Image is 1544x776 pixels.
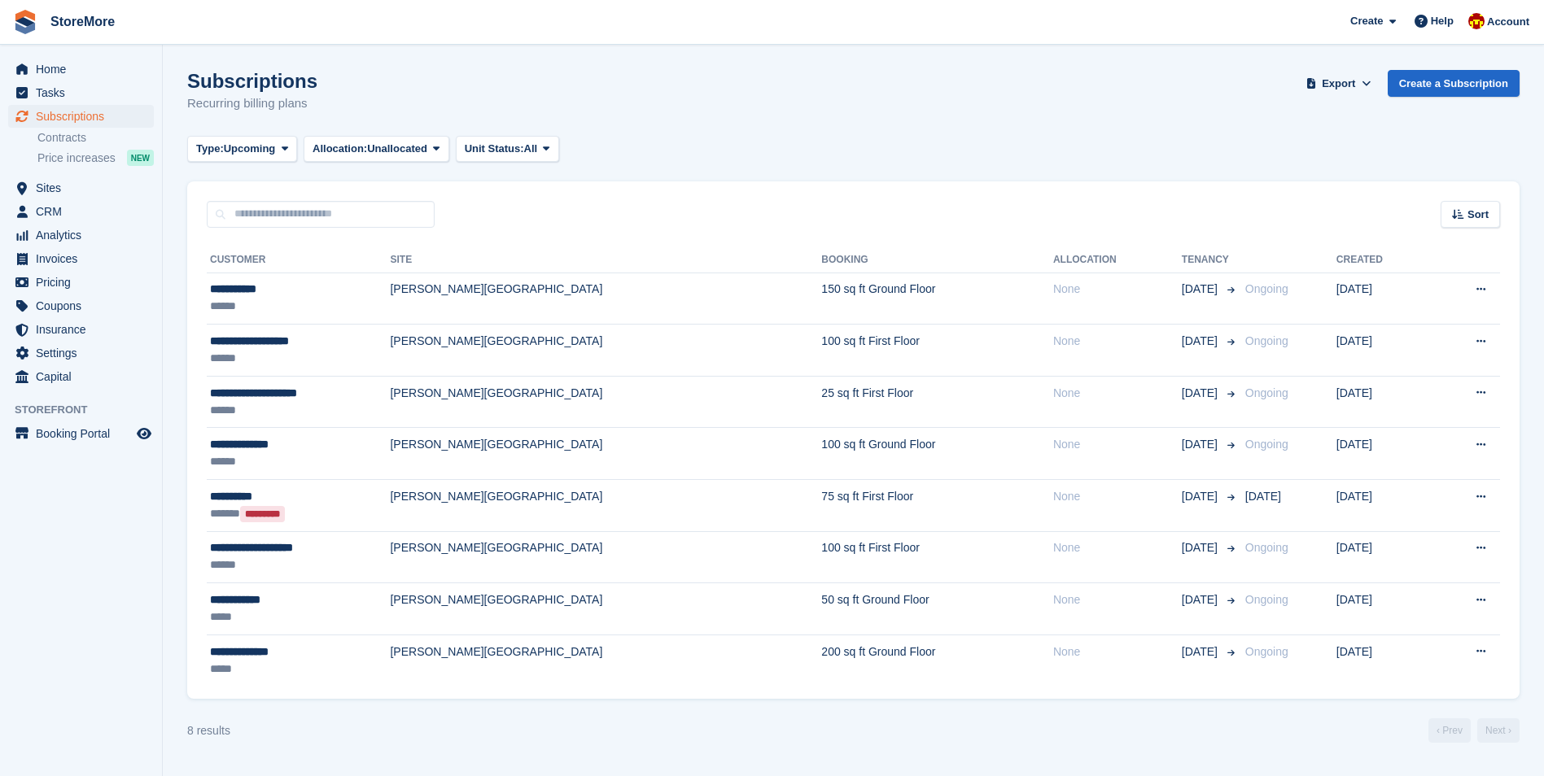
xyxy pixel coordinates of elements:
span: Account [1487,14,1529,30]
span: Subscriptions [36,105,133,128]
span: Help [1431,13,1454,29]
button: Unit Status: All [456,136,559,163]
td: [DATE] [1336,428,1431,480]
div: None [1053,643,1182,660]
a: Create a Subscription [1388,70,1520,97]
span: Pricing [36,271,133,294]
div: 8 results [187,722,230,739]
span: Coupons [36,294,133,317]
td: [DATE] [1336,531,1431,583]
div: None [1053,591,1182,608]
span: Ongoing [1245,593,1288,606]
td: [PERSON_NAME][GEOGRAPHIC_DATA] [390,531,821,583]
a: Price increases NEW [37,149,154,167]
img: stora-icon-8386f47178a22dfd0bd8f6a31ec36ba5ce8667c1dd55bd0f319d3a0aa187defe.svg [13,10,37,34]
button: Type: Upcoming [187,136,297,163]
div: None [1053,385,1182,402]
span: [DATE] [1182,539,1221,556]
td: 100 sq ft Ground Floor [821,428,1053,480]
a: menu [8,342,154,364]
td: 100 sq ft First Floor [821,531,1053,583]
td: [PERSON_NAME][GEOGRAPHIC_DATA] [390,428,821,480]
span: Export [1322,76,1355,92]
td: [PERSON_NAME][GEOGRAPHIC_DATA] [390,272,821,325]
span: Ongoing [1245,645,1288,658]
td: [DATE] [1336,634,1431,686]
span: CRM [36,200,133,223]
nav: Page [1425,718,1523,743]
span: Sites [36,177,133,199]
span: [DATE] [1182,385,1221,402]
th: Created [1336,247,1431,273]
td: [PERSON_NAME][GEOGRAPHIC_DATA] [390,480,821,532]
a: menu [8,247,154,270]
button: Allocation: Unallocated [304,136,449,163]
span: [DATE] [1182,488,1221,505]
a: menu [8,177,154,199]
span: All [524,141,538,157]
span: [DATE] [1182,333,1221,350]
td: 75 sq ft First Floor [821,480,1053,532]
a: menu [8,200,154,223]
td: [PERSON_NAME][GEOGRAPHIC_DATA] [390,583,821,635]
th: Allocation [1053,247,1182,273]
td: [PERSON_NAME][GEOGRAPHIC_DATA] [390,325,821,377]
a: Previous [1428,718,1471,743]
span: Settings [36,342,133,364]
a: menu [8,58,154,81]
a: menu [8,365,154,388]
h1: Subscriptions [187,70,317,92]
span: Unallocated [367,141,427,157]
span: [DATE] [1182,281,1221,298]
a: menu [8,422,154,445]
span: Price increases [37,150,116,166]
th: Booking [821,247,1053,273]
a: menu [8,271,154,294]
a: Contracts [37,130,154,146]
span: Capital [36,365,133,388]
div: None [1053,436,1182,453]
span: Unit Status: [465,141,524,157]
th: Customer [207,247,390,273]
td: [PERSON_NAME][GEOGRAPHIC_DATA] [390,634,821,686]
a: menu [8,318,154,341]
td: 200 sq ft Ground Floor [821,634,1053,686]
span: Home [36,58,133,81]
span: Ongoing [1245,438,1288,451]
th: Tenancy [1182,247,1239,273]
span: Storefront [15,402,162,418]
a: Preview store [134,424,154,443]
div: None [1053,281,1182,298]
span: [DATE] [1245,490,1281,503]
a: menu [8,105,154,128]
th: Site [390,247,821,273]
a: menu [8,81,154,104]
a: StoreMore [44,8,121,35]
span: Insurance [36,318,133,341]
span: Allocation: [313,141,367,157]
td: 50 sq ft Ground Floor [821,583,1053,635]
span: Booking Portal [36,422,133,445]
div: None [1053,488,1182,505]
span: Analytics [36,224,133,246]
td: [DATE] [1336,272,1431,325]
div: None [1053,539,1182,556]
span: Invoices [36,247,133,270]
td: 150 sq ft Ground Floor [821,272,1053,325]
td: 100 sq ft First Floor [821,325,1053,377]
td: 25 sq ft First Floor [821,376,1053,428]
span: [DATE] [1182,643,1221,660]
span: Ongoing [1245,386,1288,399]
td: [PERSON_NAME][GEOGRAPHIC_DATA] [390,376,821,428]
a: menu [8,294,154,317]
span: Upcoming [224,141,276,157]
span: [DATE] [1182,591,1221,608]
td: [DATE] [1336,325,1431,377]
img: Store More Team [1468,13,1485,29]
td: [DATE] [1336,480,1431,532]
div: None [1053,333,1182,350]
span: Ongoing [1245,334,1288,347]
span: [DATE] [1182,436,1221,453]
a: menu [8,224,154,246]
td: [DATE] [1336,583,1431,635]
